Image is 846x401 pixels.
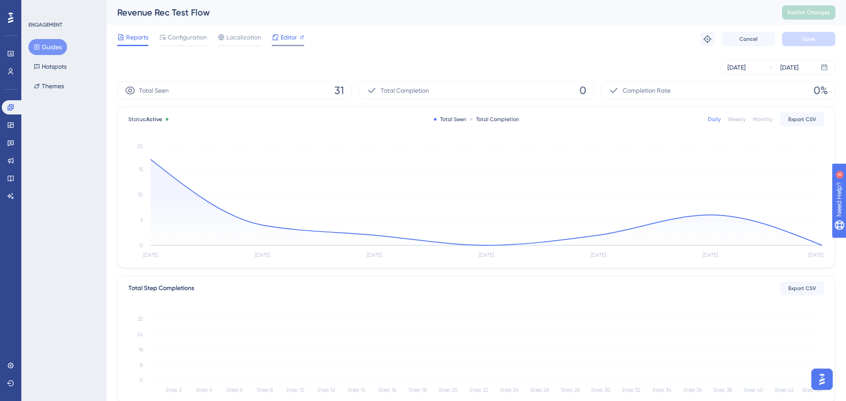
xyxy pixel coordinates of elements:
[126,32,148,43] span: Reports
[367,252,382,258] tspan: [DATE]
[727,62,746,73] div: [DATE]
[591,252,606,258] tspan: [DATE]
[146,116,162,122] span: Active
[143,252,158,258] tspan: [DATE]
[802,387,822,393] tspan: Step 44
[780,281,824,295] button: Export CSV
[780,112,824,126] button: Export CSV
[814,83,828,98] span: 0%
[479,252,494,258] tspan: [DATE]
[780,62,798,73] div: [DATE]
[802,35,815,43] span: Save
[226,32,261,43] span: Localization
[138,316,143,322] tspan: 32
[138,192,143,198] tspan: 10
[788,285,816,292] span: Export CSV
[168,32,207,43] span: Configuration
[743,387,763,393] tspan: Step 40
[434,116,466,123] div: Total Seen
[808,252,823,258] tspan: [DATE]
[809,366,835,393] iframe: UserGuiding AI Assistant Launcher
[722,32,775,46] button: Cancel
[782,5,835,20] button: Publish Changes
[281,32,297,43] span: Editor
[728,116,746,123] div: Weekly
[561,387,580,393] tspan: Step 28
[28,78,69,94] button: Themes
[500,387,519,393] tspan: Step 24
[140,362,143,368] tspan: 8
[28,39,67,55] button: Guides
[226,387,242,393] tspan: Step 6
[196,387,212,393] tspan: Step 4
[438,387,458,393] tspan: Step 20
[683,387,702,393] tspan: Step 36
[469,387,488,393] tspan: Step 22
[782,32,835,46] button: Save
[139,377,143,383] tspan: 0
[788,116,816,123] span: Export CSV
[580,83,586,98] span: 0
[166,387,182,393] tspan: Step 2
[334,83,344,98] span: 31
[378,387,396,393] tspan: Step 16
[713,387,732,393] tspan: Step 38
[623,85,671,96] span: Completion Rate
[787,9,830,16] span: Publish Changes
[128,116,162,123] span: Status:
[139,346,143,353] tspan: 16
[137,331,143,338] tspan: 24
[62,4,64,12] div: 4
[317,387,335,393] tspan: Step 12
[117,6,760,19] div: Revenue Rec Test Flow
[470,116,519,123] div: Total Completion
[137,143,143,149] tspan: 20
[140,217,143,223] tspan: 5
[652,387,671,393] tspan: Step 34
[703,252,718,258] tspan: [DATE]
[255,252,270,258] tspan: [DATE]
[347,387,365,393] tspan: Step 14
[530,387,549,393] tspan: Step 26
[708,116,721,123] div: Daily
[591,387,611,393] tspan: Step 30
[381,85,429,96] span: Total Completion
[139,242,143,248] tspan: 0
[28,21,62,28] div: ENGAGEMENT
[622,387,640,393] tspan: Step 32
[28,59,72,75] button: Hotspots
[257,387,273,393] tspan: Step 8
[139,166,143,173] tspan: 15
[739,35,758,43] span: Cancel
[753,116,773,123] div: Monthly
[775,387,794,393] tspan: Step 42
[286,387,305,393] tspan: Step 10
[139,85,169,96] span: Total Seen
[128,283,194,294] div: Total Step Completions
[21,2,56,13] span: Need Help?
[409,387,427,393] tspan: Step 18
